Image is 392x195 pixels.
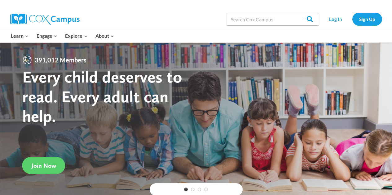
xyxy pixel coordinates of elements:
span: Join Now [32,162,56,169]
span: 391,012 Members [32,55,89,65]
a: Join Now [22,157,65,174]
a: 4 [204,188,208,191]
a: 2 [191,188,195,191]
a: Log In [322,13,349,25]
input: Search Cox Campus [226,13,319,25]
a: Sign Up [352,13,382,25]
span: Engage [37,32,57,40]
span: About [95,32,114,40]
span: Explore [65,32,87,40]
a: 1 [184,188,188,191]
a: 3 [198,188,201,191]
nav: Primary Navigation [7,29,118,42]
img: Cox Campus [10,14,80,25]
span: Learn [11,32,29,40]
nav: Secondary Navigation [322,13,382,25]
strong: Every child deserves to read. Every adult can help. [22,67,182,126]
